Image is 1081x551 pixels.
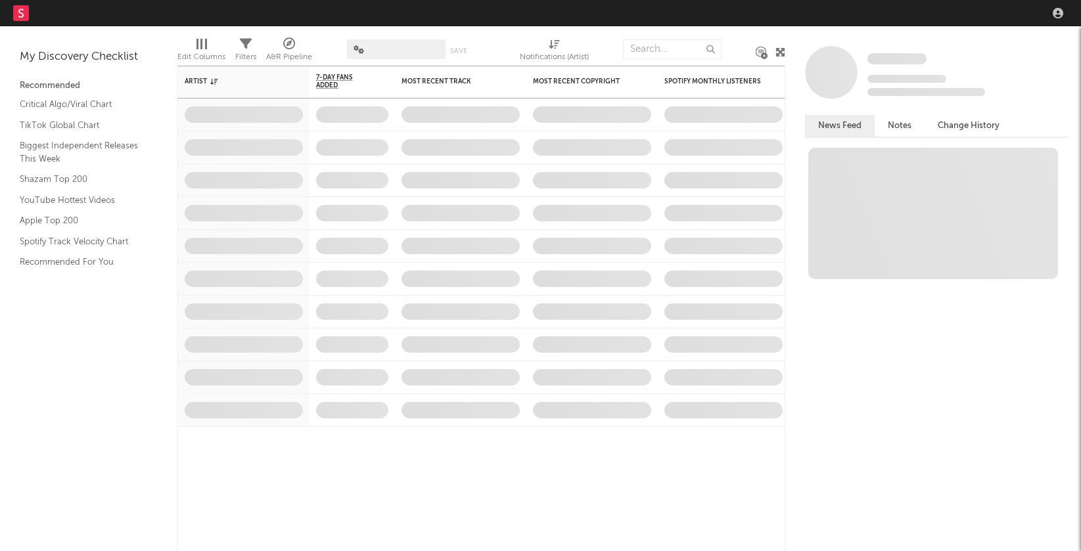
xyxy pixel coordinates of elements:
a: Spotify Track Velocity Chart [20,234,145,249]
a: Shazam Top 200 [20,172,145,187]
button: Notes [875,115,925,137]
a: Critical Algo/Viral Chart [20,97,145,112]
a: TikTok Global Chart [20,118,145,133]
a: TikTok Videos Assistant / Last 7 Days - Top [20,276,145,303]
div: Most Recent Track [402,77,500,85]
div: My Discovery Checklist [20,49,158,65]
a: Some Artist [867,53,927,66]
div: Spotify Monthly Listeners [664,77,763,85]
input: Search... [623,39,722,59]
div: Edit Columns [177,33,225,71]
div: Notifications (Artist) [520,33,589,71]
div: Artist [185,77,283,85]
div: Most Recent Copyright [533,77,632,85]
div: Filters [235,33,256,71]
a: Recommended For You [20,255,145,269]
div: Notifications (Artist) [520,49,589,65]
a: YouTube Hottest Videos [20,193,145,208]
span: Tracking Since: [DATE] [867,75,946,83]
span: Some Artist [867,53,927,64]
span: 0 fans last week [867,88,985,96]
div: A&R Pipeline [266,49,312,65]
button: Change History [925,115,1013,137]
a: Apple Top 200 [20,213,145,228]
button: Save [450,47,467,55]
button: News Feed [805,115,875,137]
div: Recommended [20,78,158,94]
a: Biggest Independent Releases This Week [20,139,145,165]
div: Filters [235,49,256,65]
div: Edit Columns [177,49,225,65]
div: A&R Pipeline [266,33,312,71]
span: 7-Day Fans Added [316,74,369,89]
